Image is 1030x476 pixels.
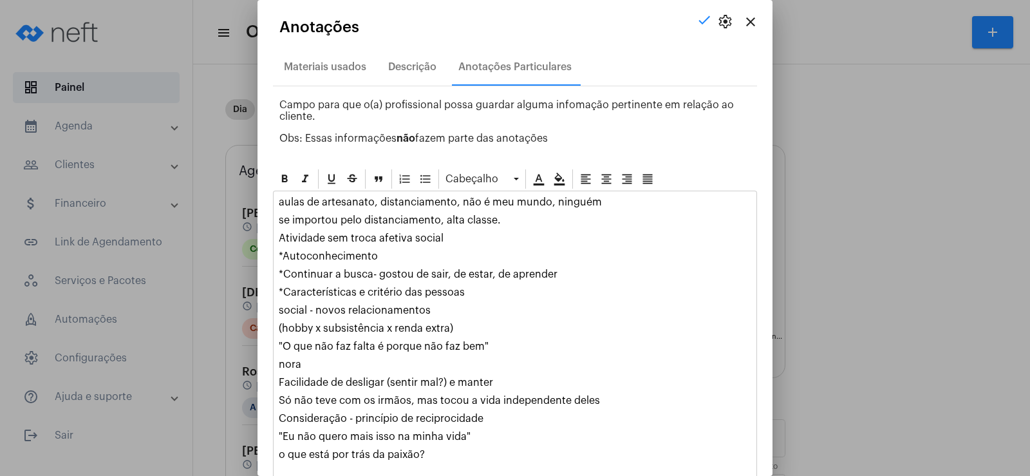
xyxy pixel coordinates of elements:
[279,133,757,144] p: Obs: Essas informações fazem parte das anotações
[638,169,657,189] div: Alinhar justificado
[279,269,751,280] p: *Continuar a busca- gostou de sair, de estar, de aprender
[743,14,758,30] mat-icon: close
[279,413,751,424] p: Consideração - princípio de reciprocidade
[576,169,595,189] div: Alinhar à esquerda
[279,449,751,461] p: o que está por trás da paixão?
[279,233,751,244] p: Atividade sem troca afetiva social
[697,12,712,28] mat-icon: check
[550,169,569,189] div: Cor de fundo
[275,169,294,189] div: Negrito
[279,341,751,352] p: "O que não faz falta é porque não faz bem"
[279,100,734,122] span: Campo para que o(a) profissional possa guardar alguma infomação pertinente em relação ao cliente.
[395,169,415,189] div: Ordered List
[416,169,435,189] div: Bullet List
[279,305,751,316] p: social - novos relacionamentos
[279,287,751,298] p: *Características e critério das pessoas
[442,169,522,189] div: Cabeçalho
[458,61,572,73] div: Anotações Particulares
[279,214,751,226] p: se importou pelo distanciamento, alta classe.
[342,169,362,189] div: Strike
[295,169,315,189] div: Itálico
[717,14,733,30] span: settings
[279,431,751,443] p: "Eu não quero mais isso na minha vida"
[617,169,637,189] div: Alinhar à direita
[712,9,738,35] button: settings
[597,169,616,189] div: Alinhar ao centro
[397,133,415,144] strong: não
[279,359,751,370] p: nora
[279,196,751,208] p: aulas de artesanato, distanciamento, não é meu mundo, ninguém
[279,323,751,334] p: (hobby x subsistência x renda extra)
[388,61,436,73] div: Descrição
[369,169,388,189] div: Blockquote
[529,169,548,189] div: Cor do texto
[322,169,341,189] div: Sublinhado
[279,377,751,388] p: Facilidade de desligar (sentir mal?) e manter
[279,251,751,262] p: *Autoconhecimento
[284,61,366,73] div: Materiais usados
[279,395,751,406] p: Só não teve com os irmãos, mas tocou a vida independente deles
[279,19,359,35] span: Anotações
